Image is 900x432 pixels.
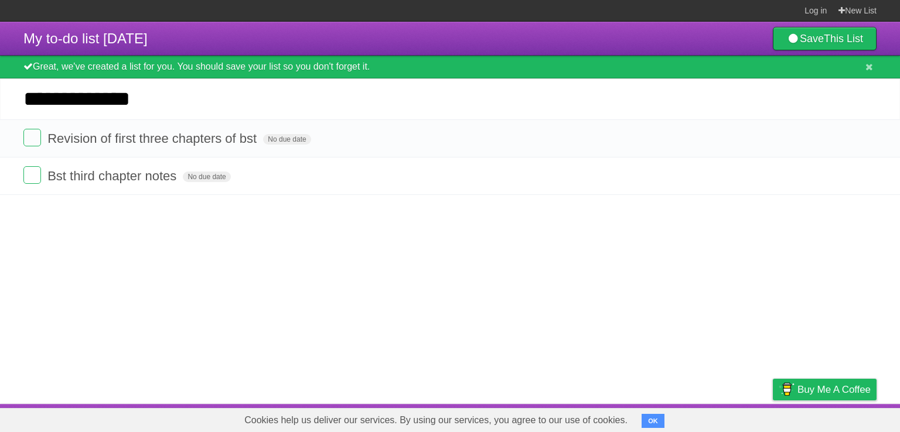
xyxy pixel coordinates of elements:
label: Done [23,166,41,184]
a: About [617,407,642,429]
a: Suggest a feature [803,407,877,429]
span: My to-do list [DATE] [23,30,148,46]
button: OK [642,414,664,428]
a: Terms [718,407,744,429]
img: Buy me a coffee [779,379,795,399]
a: Buy me a coffee [773,379,877,400]
span: Cookies help us deliver our services. By using our services, you agree to our use of cookies. [233,409,639,432]
a: Developers [656,407,703,429]
b: This List [824,33,863,44]
label: Done [23,129,41,146]
a: Privacy [758,407,788,429]
span: Bst third chapter notes [47,169,179,183]
span: Revision of first three chapters of bst [47,131,260,146]
a: SaveThis List [773,27,877,50]
span: No due date [263,134,311,145]
span: Buy me a coffee [797,379,871,400]
span: No due date [183,172,230,182]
